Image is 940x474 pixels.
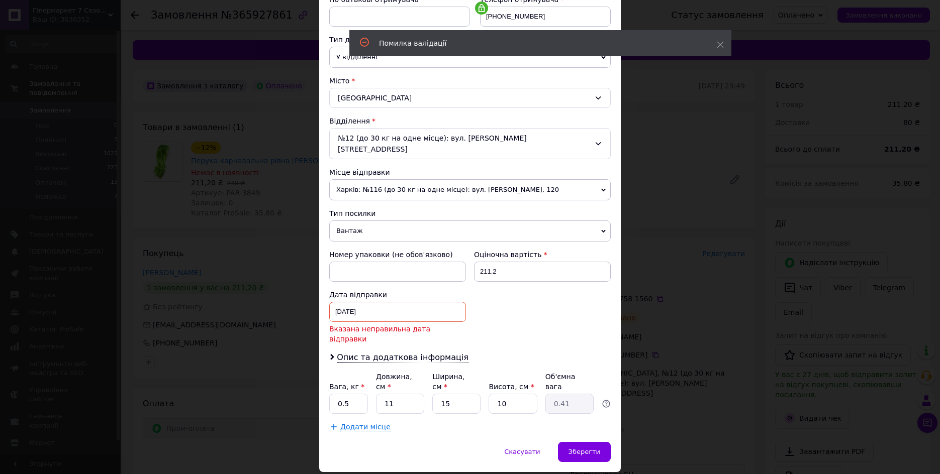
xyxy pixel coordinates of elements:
span: Тип доставки [329,36,380,44]
div: Номер упаковки (не обов'язково) [329,250,466,260]
div: Відділення [329,116,611,126]
label: Ширина, см [432,373,464,391]
span: Вантаж [329,220,611,242]
span: Скасувати [504,448,540,455]
input: +380 [480,7,611,27]
label: Вага, кг [329,383,364,391]
div: Об'ємна вага [545,372,594,392]
span: Опис та додаткова інформація [337,352,468,363]
div: [GEOGRAPHIC_DATA] [329,88,611,108]
div: №12 (до 30 кг на одне місце): вул. [PERSON_NAME][STREET_ADDRESS] [329,128,611,159]
span: Тип посилки [329,209,375,217]
label: Довжина, см [376,373,412,391]
span: Зберегти [569,448,600,455]
div: Дата відправки [329,290,466,300]
span: Додати місце [340,423,391,431]
span: Місце відправки [329,168,390,176]
span: Вказана неправильна дата відправки [329,324,466,344]
span: У відділенні [329,47,611,68]
div: Помилка валідації [379,38,692,48]
span: Харків: №116 (до 30 кг на одне місце): вул. [PERSON_NAME], 120 [329,179,611,200]
div: Місто [329,76,611,86]
label: Висота, см [489,383,534,391]
div: Оціночна вартість [474,250,611,260]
